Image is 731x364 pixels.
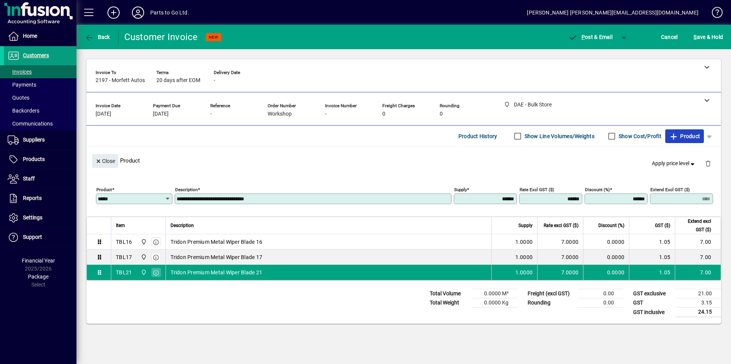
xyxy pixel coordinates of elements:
td: 1.05 [629,250,675,265]
a: Backorders [4,104,76,117]
span: NEW [209,35,218,40]
span: 1.0000 [515,269,533,276]
td: Total Volume [426,289,472,298]
td: 0.0000 M³ [472,289,518,298]
button: Product [665,129,704,143]
td: Freight (excl GST) [524,289,577,298]
span: Payments [8,82,36,88]
span: Quotes [8,95,29,101]
div: Product [86,147,721,174]
td: 0.0000 [583,265,629,280]
td: 1.05 [629,234,675,250]
button: Profile [126,6,150,19]
div: TBL17 [116,253,132,261]
td: GST inclusive [629,308,675,317]
span: Item [116,221,125,230]
span: - [214,77,215,84]
span: Tridon Premium Metal Wiper Blade 21 [171,269,262,276]
span: Staff [23,176,35,182]
td: 7.00 [675,234,721,250]
span: [DATE] [153,111,169,117]
a: Knowledge Base [706,2,721,26]
span: Extend excl GST ($) [680,217,711,234]
td: 24.15 [675,308,721,317]
td: Rounding [524,298,577,308]
td: 0.0000 [583,250,629,265]
a: Payments [4,78,76,91]
span: Back [84,34,110,40]
span: 20 days after EOM [156,77,200,84]
button: Apply price level [649,157,699,171]
button: Cancel [659,30,680,44]
span: Customers [23,52,49,58]
a: Support [4,228,76,247]
span: Rate excl GST ($) [544,221,578,230]
span: DAE - Bulk Store [139,253,148,261]
span: Discount (%) [598,221,624,230]
span: 2197 - Morfett Autos [96,77,145,84]
mat-label: Description [175,187,198,192]
span: Product [669,130,700,142]
span: Support [23,234,42,240]
a: Suppliers [4,130,76,150]
a: Products [4,150,76,169]
span: Tridon Premium Metal Wiper Blade 16 [171,238,262,246]
div: 7.0000 [542,253,578,261]
span: Cancel [661,31,678,43]
span: 0 [382,111,385,117]
button: Back [83,30,112,44]
label: Show Line Volumes/Weights [523,132,595,140]
button: Delete [699,154,717,172]
span: Product History [458,130,497,142]
span: Suppliers [23,137,45,143]
button: Add [101,6,126,19]
label: Show Cost/Profit [617,132,661,140]
td: 0.00 [577,298,623,308]
div: TBL21 [116,269,132,276]
span: 1.0000 [515,253,533,261]
span: S [694,34,697,40]
mat-label: Discount (%) [585,187,610,192]
span: Invoices [8,69,32,75]
a: Staff [4,169,76,188]
mat-label: Extend excl GST ($) [650,187,690,192]
a: Reports [4,189,76,208]
span: Settings [23,214,42,221]
div: Customer Invoice [124,31,198,43]
span: ave & Hold [694,31,723,43]
app-page-header-button: Delete [699,160,717,167]
a: Settings [4,208,76,227]
span: Home [23,33,37,39]
div: TBL16 [116,238,132,246]
span: - [210,111,212,117]
button: Post & Email [564,30,616,44]
span: Reports [23,195,42,201]
button: Save & Hold [692,30,725,44]
td: 0.00 [577,289,623,298]
div: 7.0000 [542,238,578,246]
span: 0 [440,111,443,117]
a: Home [4,27,76,46]
span: Products [23,156,45,162]
td: 7.00 [675,250,721,265]
span: - [325,111,327,117]
mat-label: Product [96,187,112,192]
div: [PERSON_NAME] [PERSON_NAME][EMAIL_ADDRESS][DOMAIN_NAME] [527,6,699,19]
td: GST [629,298,675,308]
td: 0.0000 [583,234,629,250]
span: Description [171,221,194,230]
div: Parts to Go Ltd. [150,6,189,19]
td: 0.0000 Kg [472,298,518,308]
span: Workshop [268,111,292,117]
a: Quotes [4,91,76,104]
span: Package [28,274,49,280]
mat-label: Rate excl GST ($) [520,187,554,192]
span: [DATE] [96,111,111,117]
a: Communications [4,117,76,130]
span: Close [95,155,115,168]
div: 7.0000 [542,269,578,276]
span: Tridon Premium Metal Wiper Blade 17 [171,253,262,261]
span: Apply price level [652,159,696,168]
span: 1.0000 [515,238,533,246]
button: Product History [455,129,500,143]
